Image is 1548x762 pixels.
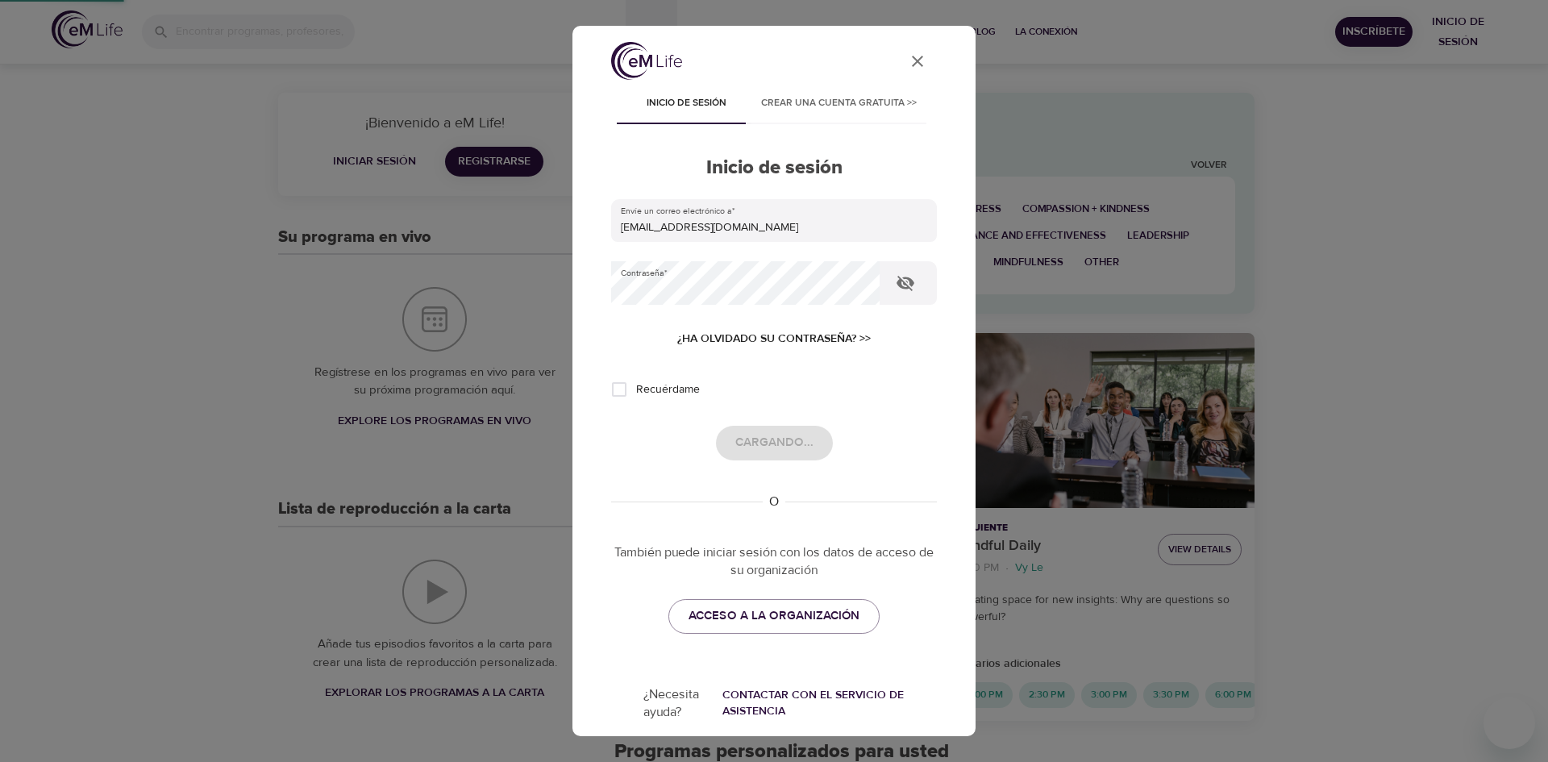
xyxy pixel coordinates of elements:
[611,156,937,180] h2: Inicio de sesión
[611,42,682,80] img: logo
[722,687,905,719] div: Contactar con el servicio de asistencia
[611,85,937,124] div: disabled tabs example
[689,606,859,627] span: ACCESO A LA ORGANIZACIÓN
[763,493,785,511] div: O
[898,42,937,81] button: close
[671,324,877,354] button: ¿Ha olvidado su contraseña? >>
[761,95,917,112] span: Crear una cuenta gratuita >>
[611,543,937,581] p: También puede iniciar sesión con los datos de acceso de su organización
[643,685,716,722] p: ¿Necesita ayuda?
[716,687,905,719] a: Contactar con el servicio de asistencia
[636,381,700,398] span: Recuérdame
[677,329,871,349] span: ¿Ha olvidado su contraseña? >>
[668,599,880,633] a: ACCESO A LA ORGANIZACIÓN
[632,95,742,112] span: Inicio de sesión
